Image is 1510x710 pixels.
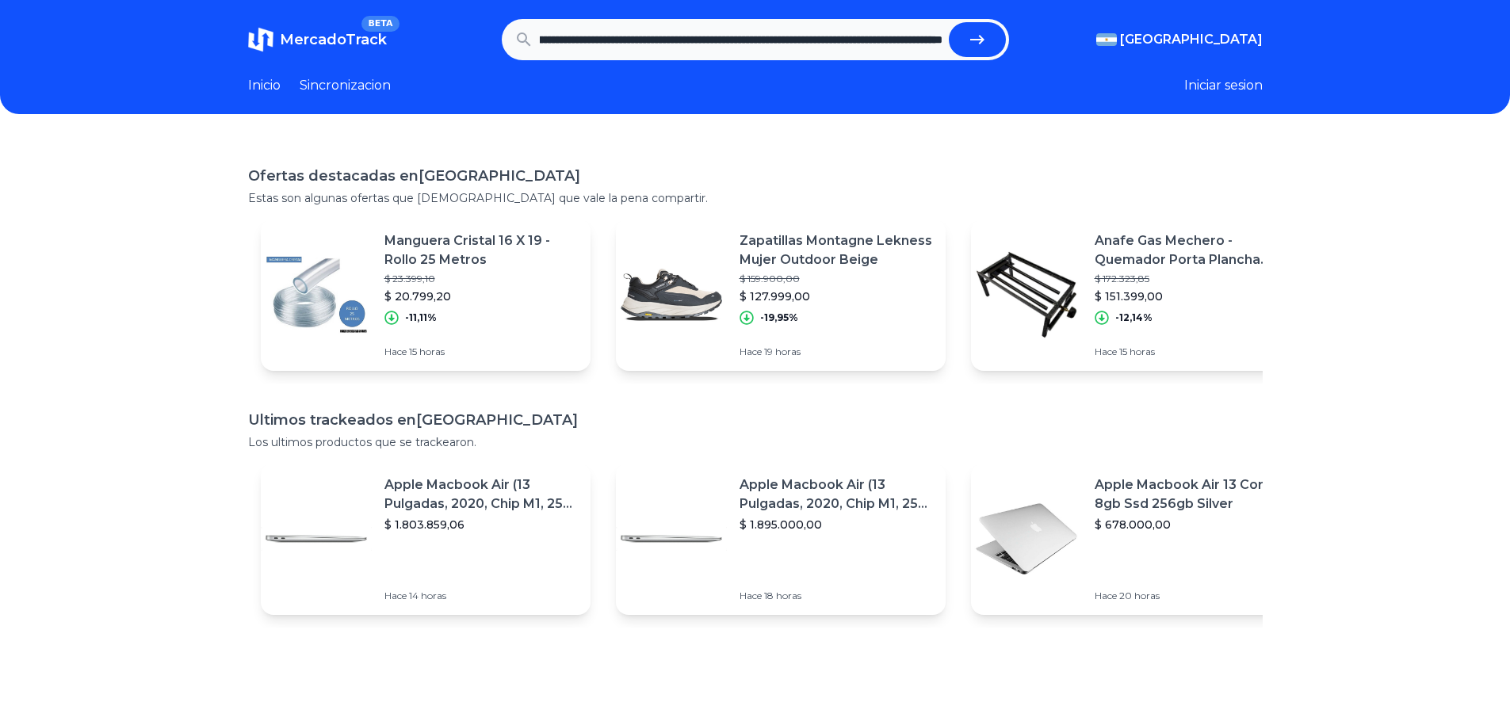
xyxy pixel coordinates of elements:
a: MercadoTrackBETA [248,27,387,52]
p: Apple Macbook Air (13 Pulgadas, 2020, Chip M1, 256 Gb De Ssd, 8 Gb De Ram) - Plata [740,475,933,513]
p: $ 1.895.000,00 [740,517,933,532]
h1: Ofertas destacadas en [GEOGRAPHIC_DATA] [248,165,1263,187]
p: Apple Macbook Air (13 Pulgadas, 2020, Chip M1, 256 Gb De Ssd, 8 Gb De Ram) - Plata [384,475,578,513]
p: $ 20.799,20 [384,288,578,304]
p: $ 1.803.859,06 [384,517,578,532]
a: Featured imageApple Macbook Air 13 Core I5 8gb Ssd 256gb Silver$ 678.000,00Hace 20 horas [971,463,1301,615]
a: Sincronizacion [300,76,391,95]
a: Featured imageZapatillas Montagne Lekness Mujer Outdoor Beige$ 159.900,00$ 127.999,00-19,95%Hace ... [616,219,946,371]
p: Hace 19 horas [740,345,933,358]
a: Featured imageApple Macbook Air (13 Pulgadas, 2020, Chip M1, 256 Gb De Ssd, 8 Gb De Ram) - Plata$... [616,463,946,615]
p: $ 678.000,00 [1095,517,1288,532]
p: Apple Macbook Air 13 Core I5 8gb Ssd 256gb Silver [1095,475,1288,513]
p: Hace 20 horas [1095,590,1288,602]
p: $ 151.399,00 [1095,288,1288,304]
a: Featured imageApple Macbook Air (13 Pulgadas, 2020, Chip M1, 256 Gb De Ssd, 8 Gb De Ram) - Plata$... [261,463,591,615]
p: $ 127.999,00 [740,288,933,304]
p: -11,11% [405,311,437,324]
img: Featured image [971,483,1082,594]
p: $ 159.900,00 [740,273,933,285]
p: $ 23.399,10 [384,273,578,285]
img: Featured image [616,483,727,594]
p: Anafe Gas Mechero - Quemador Porta Plancha Bifera [1095,231,1288,269]
p: -19,95% [760,311,798,324]
p: Manguera Cristal 16 X 19 - Rollo 25 Metros [384,231,578,269]
h1: Ultimos trackeados en [GEOGRAPHIC_DATA] [248,409,1263,431]
p: Hace 15 horas [384,345,578,358]
img: Argentina [1096,33,1117,46]
img: Featured image [261,483,372,594]
img: Featured image [616,239,727,350]
p: Hace 14 horas [384,590,578,602]
button: Iniciar sesion [1184,76,1263,95]
span: [GEOGRAPHIC_DATA] [1120,30,1263,49]
p: $ 172.323,85 [1095,273,1288,285]
p: Estas son algunas ofertas que [DEMOGRAPHIC_DATA] que vale la pena compartir. [248,190,1263,206]
button: [GEOGRAPHIC_DATA] [1096,30,1263,49]
p: Los ultimos productos que se trackearon. [248,434,1263,450]
p: Hace 15 horas [1095,345,1288,358]
img: Featured image [971,239,1082,350]
p: -12,14% [1115,311,1153,324]
a: Inicio [248,76,281,95]
a: Featured imageManguera Cristal 16 X 19 - Rollo 25 Metros$ 23.399,10$ 20.799,20-11,11%Hace 15 horas [261,219,591,371]
span: MercadoTrack [280,31,387,48]
span: BETA [361,16,399,32]
img: MercadoTrack [248,27,273,52]
a: Featured imageAnafe Gas Mechero - Quemador Porta Plancha Bifera$ 172.323,85$ 151.399,00-12,14%Hac... [971,219,1301,371]
p: Hace 18 horas [740,590,933,602]
img: Featured image [261,239,372,350]
p: Zapatillas Montagne Lekness Mujer Outdoor Beige [740,231,933,269]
